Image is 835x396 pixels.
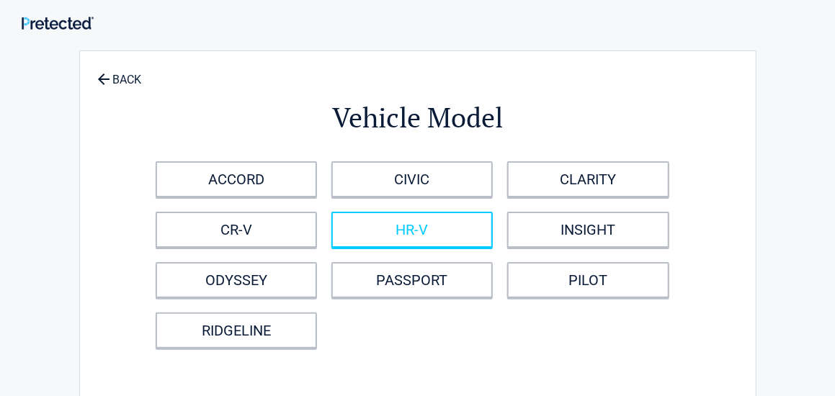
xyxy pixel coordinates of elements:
[331,262,493,298] a: PASSPORT
[159,99,677,136] h2: Vehicle Model
[94,60,145,86] a: BACK
[331,212,493,248] a: HR-V
[507,161,669,197] a: CLARITY
[507,212,669,248] a: INSIGHT
[156,262,317,298] a: ODYSSEY
[507,262,669,298] a: PILOT
[156,212,317,248] a: CR-V
[331,161,493,197] a: CIVIC
[22,17,94,30] img: Main Logo
[156,312,317,348] a: RIDGELINE
[156,161,317,197] a: ACCORD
